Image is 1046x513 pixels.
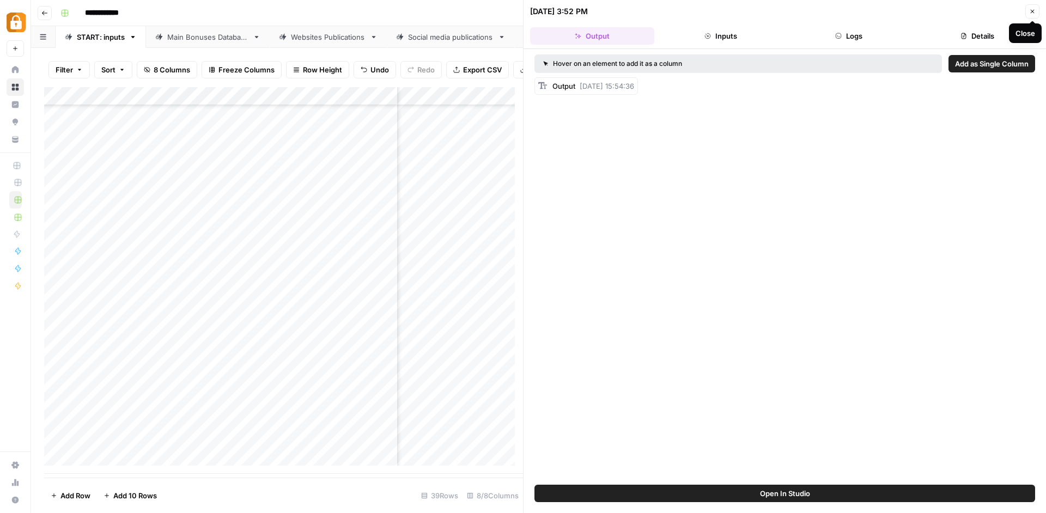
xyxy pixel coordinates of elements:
[167,32,248,42] div: Main Bonuses Database
[7,491,24,509] button: Help + Support
[303,64,342,75] span: Row Height
[552,82,575,90] span: Output
[387,26,515,48] a: Social media publications
[446,61,509,78] button: Export CSV
[354,61,396,78] button: Undo
[44,487,97,504] button: Add Row
[417,487,463,504] div: 39 Rows
[7,456,24,474] a: Settings
[7,61,24,78] a: Home
[400,61,442,78] button: Redo
[955,58,1029,69] span: Add as Single Column
[270,26,387,48] a: Websites Publications
[417,64,435,75] span: Redo
[530,6,588,17] div: [DATE] 3:52 PM
[7,9,24,36] button: Workspace: Adzz
[534,485,1035,502] button: Open In Studio
[7,96,24,113] a: Insights
[915,27,1039,45] button: Details
[7,78,24,96] a: Browse
[463,487,523,504] div: 8/8 Columns
[137,61,197,78] button: 8 Columns
[408,32,494,42] div: Social media publications
[48,61,90,78] button: Filter
[218,64,275,75] span: Freeze Columns
[463,64,502,75] span: Export CSV
[659,27,783,45] button: Inputs
[56,64,73,75] span: Filter
[515,26,665,48] a: another grid: extracted sources
[370,64,389,75] span: Undo
[1015,28,1035,39] div: Close
[7,131,24,148] a: Your Data
[77,32,125,42] div: START: inputs
[101,64,115,75] span: Sort
[202,61,282,78] button: Freeze Columns
[760,488,810,499] span: Open In Studio
[543,59,808,69] div: Hover on an element to add it as a column
[154,64,190,75] span: 8 Columns
[787,27,911,45] button: Logs
[94,61,132,78] button: Sort
[580,82,634,90] span: [DATE] 15:54:36
[286,61,349,78] button: Row Height
[530,27,654,45] button: Output
[948,55,1035,72] button: Add as Single Column
[146,26,270,48] a: Main Bonuses Database
[60,490,90,501] span: Add Row
[7,113,24,131] a: Opportunities
[97,487,163,504] button: Add 10 Rows
[113,490,157,501] span: Add 10 Rows
[7,474,24,491] a: Usage
[291,32,366,42] div: Websites Publications
[7,13,26,32] img: Adzz Logo
[56,26,146,48] a: START: inputs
